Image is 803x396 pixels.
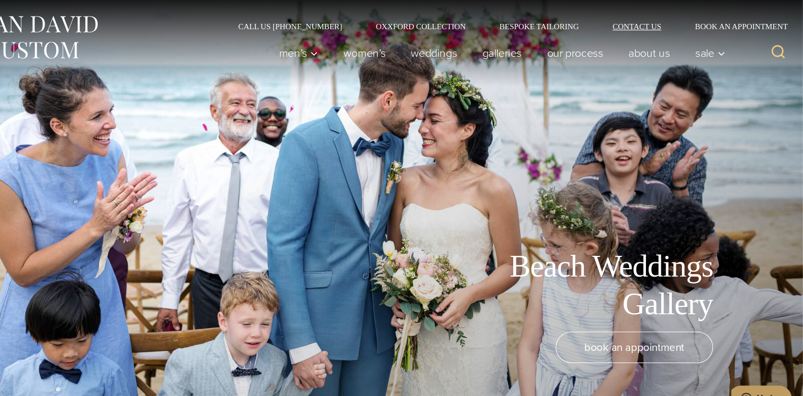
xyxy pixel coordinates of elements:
[626,39,689,61] a: About Us
[549,39,626,61] a: Our Process
[607,21,685,29] a: Contact Us
[296,39,357,61] button: Men’s sub menu toggle
[254,21,792,29] nav: Secondary Navigation
[11,12,138,59] img: Alan David Custom
[689,39,736,61] button: Child menu of Sale
[735,364,792,391] iframe: Opens a widget where you can chat to one of our agents
[254,21,384,29] a: Call Us [PHONE_NUMBER]
[421,39,488,61] a: weddings
[488,39,549,61] a: Galleries
[597,320,691,335] span: book an appointment
[384,21,500,29] a: Oxxford Collection
[500,21,607,29] a: Bespoke Tailoring
[479,234,718,305] h1: Beach Weddings Gallery
[296,39,736,61] nav: Primary Navigation
[767,37,792,63] button: View Search Form
[357,39,421,61] a: Women’s
[569,313,718,343] a: book an appointment
[685,21,792,29] a: Book an Appointment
